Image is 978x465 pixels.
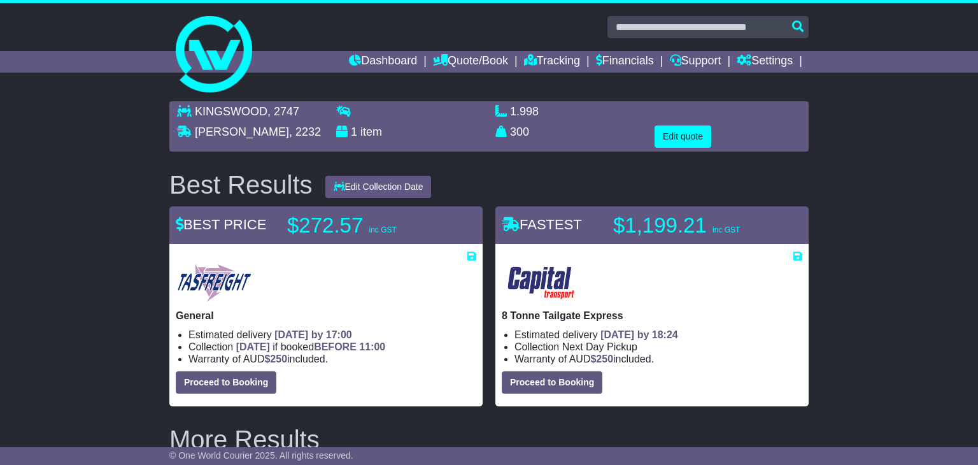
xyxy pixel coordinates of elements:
[737,51,793,73] a: Settings
[176,262,253,303] img: Tasfreight: General
[349,51,417,73] a: Dashboard
[236,341,270,352] span: [DATE]
[514,353,802,365] li: Warranty of AUD included.
[514,341,802,353] li: Collection
[188,341,476,353] li: Collection
[360,125,382,138] span: item
[351,125,357,138] span: 1
[267,105,299,118] span: , 2747
[274,329,352,340] span: [DATE] by 17:00
[169,426,809,454] h2: More Results
[176,217,266,232] span: BEST PRICE
[176,310,476,322] p: General
[169,450,353,461] span: © One World Courier 2025. All rights reserved.
[289,125,321,138] span: , 2232
[712,225,740,234] span: inc GST
[270,354,287,364] span: 250
[670,51,721,73] a: Support
[502,262,581,303] img: CapitalTransport: 8 Tonne Tailgate Express
[176,371,276,394] button: Proceed to Booking
[314,341,357,352] span: BEFORE
[502,371,602,394] button: Proceed to Booking
[264,354,287,364] span: $
[236,341,385,352] span: if booked
[613,213,772,238] p: $1,199.21
[502,310,802,322] p: 8 Tonne Tailgate Express
[510,125,529,138] span: 300
[655,125,711,148] button: Edit quote
[596,51,654,73] a: Financials
[359,341,385,352] span: 11:00
[188,353,476,365] li: Warranty of AUD included.
[514,329,802,341] li: Estimated delivery
[502,217,582,232] span: FASTEST
[590,354,613,364] span: $
[369,225,396,234] span: inc GST
[596,354,613,364] span: 250
[188,329,476,341] li: Estimated delivery
[163,171,319,199] div: Best Results
[195,125,289,138] span: [PERSON_NAME]
[433,51,508,73] a: Quote/Book
[195,105,267,118] span: KINGSWOOD
[325,176,432,198] button: Edit Collection Date
[287,213,446,238] p: $272.57
[510,105,539,118] span: 1.998
[562,341,637,352] span: Next Day Pickup
[524,51,580,73] a: Tracking
[600,329,678,340] span: [DATE] by 18:24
